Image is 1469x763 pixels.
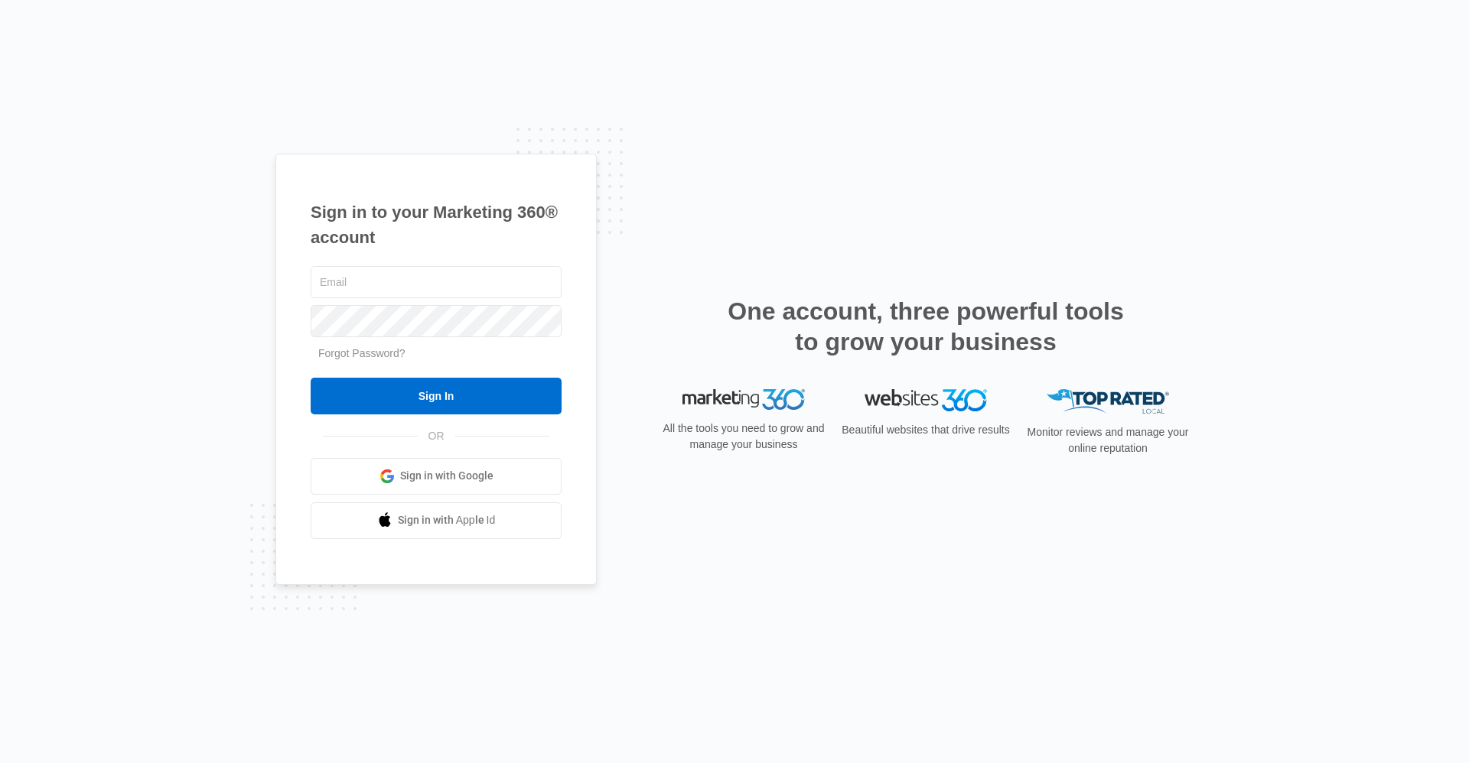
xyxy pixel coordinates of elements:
[723,296,1129,357] h2: One account, three powerful tools to grow your business
[840,422,1011,438] p: Beautiful websites that drive results
[865,389,987,411] img: Websites 360
[400,468,493,484] span: Sign in with Google
[682,389,805,411] img: Marketing 360
[311,378,562,414] input: Sign In
[1047,389,1169,414] img: Top Rated Local
[311,200,562,250] h1: Sign in to your Marketing 360® account
[418,428,455,444] span: OR
[311,458,562,495] a: Sign in with Google
[311,266,562,298] input: Email
[1022,424,1194,456] p: Monitor reviews and manage your online reputation
[318,347,406,359] a: Forgot Password?
[658,420,829,453] p: All the tools you need to grow and manage your business
[311,502,562,539] a: Sign in with Apple Id
[398,512,496,528] span: Sign in with Apple Id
